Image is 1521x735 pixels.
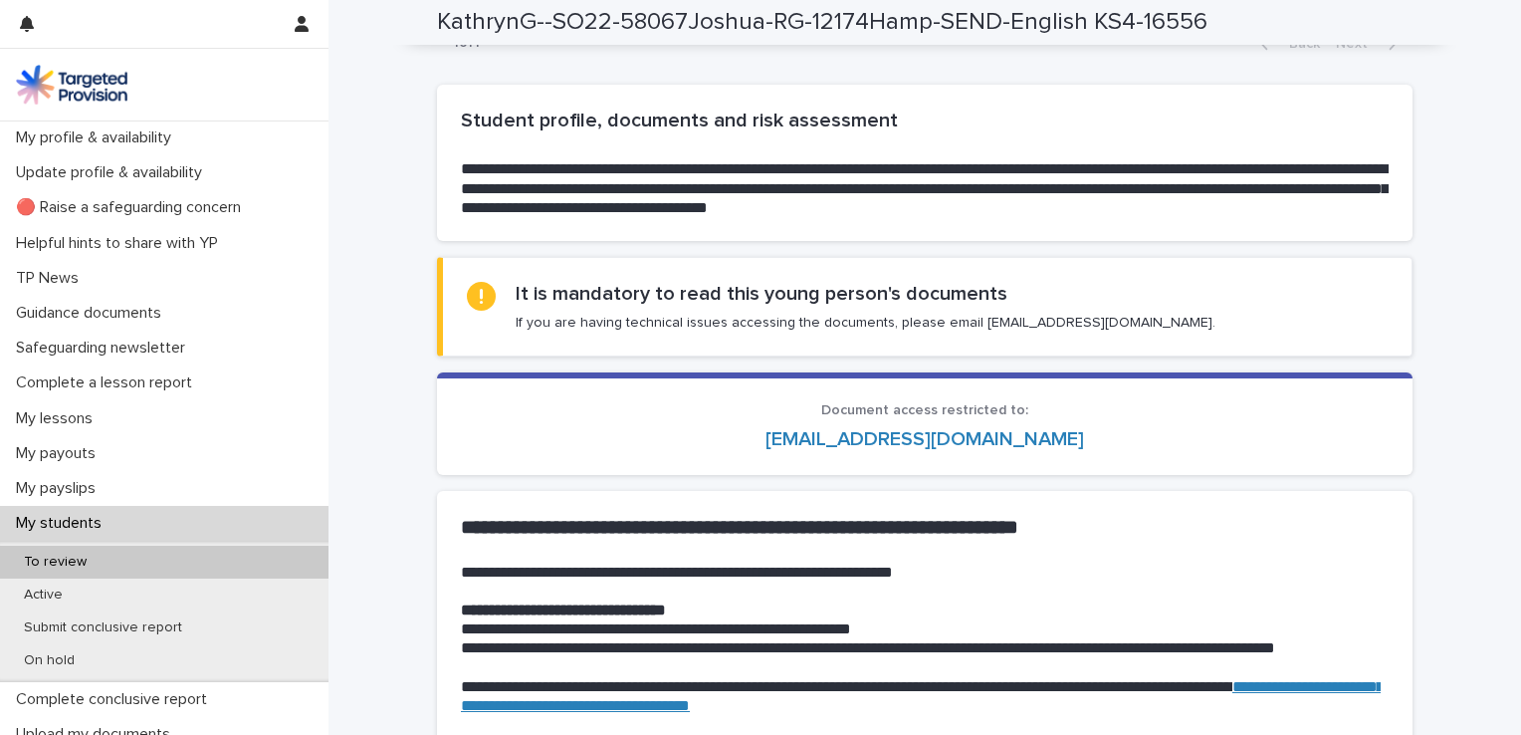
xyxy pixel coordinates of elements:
img: M5nRWzHhSzIhMunXDL62 [16,65,127,105]
p: My students [8,514,117,533]
a: [EMAIL_ADDRESS][DOMAIN_NAME] [765,429,1084,449]
p: My payslips [8,479,111,498]
p: Submit conclusive report [8,619,198,636]
p: Guidance documents [8,304,177,323]
h2: Student profile, documents and risk assessment [461,109,1389,132]
p: To review [8,554,103,571]
p: On hold [8,652,91,669]
p: Safeguarding newsletter [8,339,201,358]
p: Complete conclusive report [8,690,223,709]
p: Helpful hints to share with YP [8,234,234,253]
p: If you are having technical issues accessing the documents, please email [EMAIL_ADDRESS][DOMAIN_N... [516,314,1215,332]
p: Complete a lesson report [8,373,208,392]
p: 🔴 Raise a safeguarding concern [8,198,257,217]
p: TP News [8,269,95,288]
h2: KathrynG--SO22-58067Joshua-RG-12174Hamp-SEND-English KS4-16556 [437,8,1207,37]
p: Active [8,587,79,604]
p: My payouts [8,444,111,463]
span: Document access restricted to: [821,403,1028,417]
p: Update profile & availability [8,163,218,182]
h2: It is mandatory to read this young person's documents [516,282,1007,306]
p: My profile & availability [8,128,187,147]
p: My lessons [8,409,109,428]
